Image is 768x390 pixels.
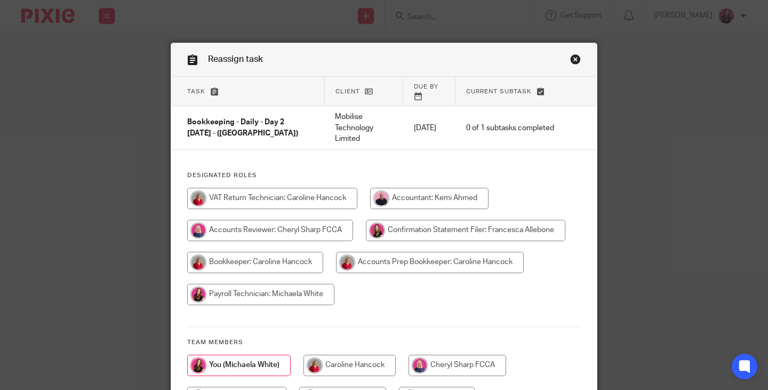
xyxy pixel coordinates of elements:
td: 0 of 1 subtasks completed [455,106,565,150]
span: Task [187,89,205,94]
p: [DATE] [414,123,445,133]
h4: Designated Roles [187,171,581,180]
h4: Team members [187,338,581,347]
a: Close this dialog window [570,54,581,68]
span: Bookkeeping - Daily - Day 2 [DATE] - ([GEOGRAPHIC_DATA]) [187,118,298,137]
span: Client [335,89,360,94]
p: Mobilise Technology Limited [335,112,392,144]
span: Current subtask [466,89,532,94]
span: Reassign task [208,55,263,63]
span: Due by [414,84,438,90]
